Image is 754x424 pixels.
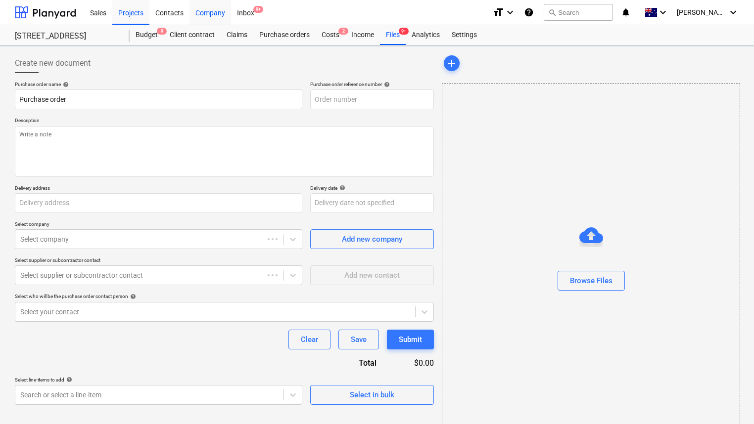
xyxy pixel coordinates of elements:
button: Select in bulk [310,385,434,405]
div: Clear [301,333,318,346]
div: Submit [399,333,422,346]
p: Description [15,117,434,126]
a: Analytics [406,25,446,45]
div: Delivery date [310,185,434,191]
button: Clear [288,330,330,349]
span: help [337,185,345,191]
div: Budget [130,25,164,45]
span: 9 [157,28,167,35]
input: Delivery date not specified [310,193,434,213]
p: Delivery address [15,185,302,193]
span: Create new document [15,57,91,69]
span: help [61,82,69,87]
div: Add new company [342,233,402,246]
div: $0.00 [392,357,434,369]
div: Select line-items to add [15,377,302,383]
a: Client contract [164,25,221,45]
div: Purchase order reference number [310,81,434,87]
a: Costs2 [316,25,345,45]
span: help [382,82,390,87]
button: Browse Files [558,271,625,291]
input: Delivery address [15,193,302,213]
button: Save [338,330,379,349]
a: Budget9 [130,25,164,45]
span: add [446,57,458,69]
span: help [128,294,136,299]
div: Purchase order name [15,81,302,87]
div: Total [305,357,392,369]
a: Settings [446,25,483,45]
span: 2 [338,28,348,35]
input: Document name [15,89,302,109]
div: Costs [316,25,345,45]
div: Files [380,25,406,45]
p: Select company [15,221,302,229]
a: Claims [221,25,253,45]
span: help [64,377,72,382]
p: Select supplier or subcontractor contact [15,257,302,265]
button: Submit [387,330,434,349]
a: Purchase orders [253,25,316,45]
span: 9+ [253,6,263,13]
input: Order number [310,89,434,109]
a: Files9+ [380,25,406,45]
div: Select in bulk [350,388,394,401]
a: Income [345,25,380,45]
span: 9+ [399,28,409,35]
button: Add new company [310,229,434,249]
div: [STREET_ADDRESS] [15,31,118,42]
iframe: Chat Widget [705,377,754,424]
div: Browse Files [570,274,613,287]
div: Select who will be the purchase order contact person [15,293,434,299]
div: Save [351,333,367,346]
